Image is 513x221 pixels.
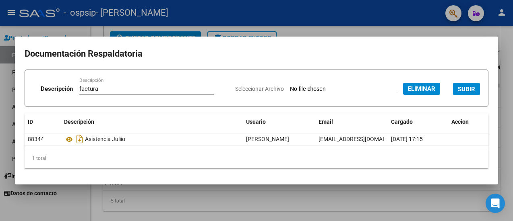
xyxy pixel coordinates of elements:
[408,85,435,92] span: Eliminar
[235,86,284,92] span: Seleccionar Archivo
[25,46,488,61] h2: Documentación Respaldatoria
[243,113,315,131] datatable-header-cell: Usuario
[319,119,333,125] span: Email
[64,133,240,145] div: Asistencia Juliio
[41,84,73,94] p: Descripción
[28,136,44,142] span: 88344
[458,86,475,93] span: SUBIR
[25,113,61,131] datatable-header-cell: ID
[391,136,423,142] span: [DATE] 17:15
[25,148,488,168] div: 1 total
[486,194,505,213] div: Open Intercom Messenger
[315,113,388,131] datatable-header-cell: Email
[451,119,469,125] span: Accion
[74,133,85,145] i: Descargar documento
[448,113,488,131] datatable-header-cell: Accion
[453,83,480,95] button: SUBIR
[403,83,440,95] button: Eliminar
[388,113,448,131] datatable-header-cell: Cargado
[391,119,413,125] span: Cargado
[246,136,289,142] span: [PERSON_NAME]
[246,119,266,125] span: Usuario
[28,119,33,125] span: ID
[61,113,243,131] datatable-header-cell: Descripción
[319,136,408,142] span: [EMAIL_ADDRESS][DOMAIN_NAME]
[64,119,94,125] span: Descripción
